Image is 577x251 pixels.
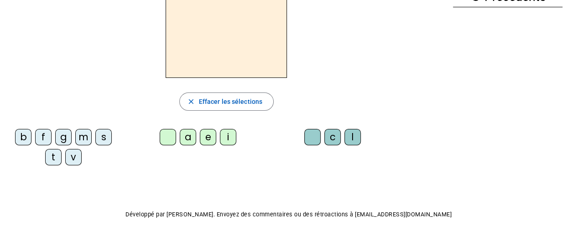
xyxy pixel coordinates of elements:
div: f [35,129,52,145]
div: s [95,129,112,145]
div: t [45,149,62,165]
p: Développé par [PERSON_NAME]. Envoyez des commentaires ou des rétroactions à [EMAIL_ADDRESS][DOMAI... [7,209,570,220]
mat-icon: close [187,97,195,106]
div: e [200,129,216,145]
div: l [344,129,361,145]
button: Effacer les sélections [179,92,274,111]
div: a [180,129,196,145]
div: g [55,129,72,145]
span: Effacer les sélections [199,96,262,107]
div: c [324,129,341,145]
div: i [220,129,236,145]
div: m [75,129,92,145]
div: b [15,129,31,145]
div: v [65,149,82,165]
